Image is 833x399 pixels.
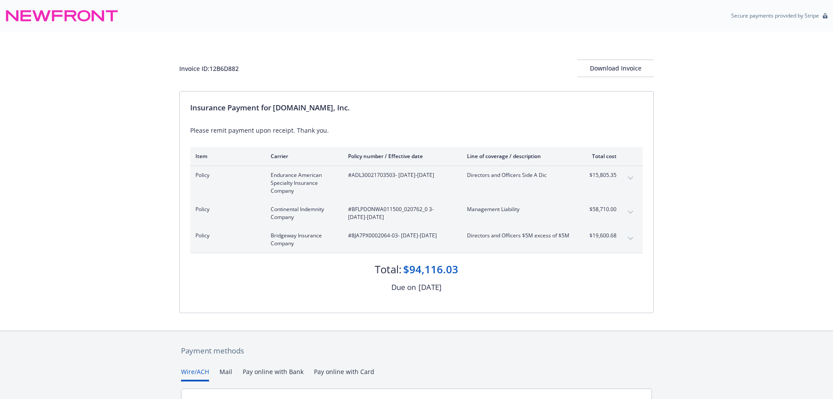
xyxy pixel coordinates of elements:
[584,205,617,213] span: $58,710.00
[375,262,401,277] div: Total:
[271,232,334,247] span: Bridgeway Insurance Company
[190,166,643,200] div: PolicyEndurance American Specialty Insurance Company#ADL30021703503- [DATE]-[DATE]Directors and O...
[418,282,442,293] div: [DATE]
[467,171,570,179] span: Directors and Officers Side A Dic
[220,367,232,381] button: Mail
[624,205,638,219] button: expand content
[577,60,654,77] div: Download Invoice
[195,232,257,240] span: Policy
[348,171,453,179] span: #ADL30021703503 - [DATE]-[DATE]
[271,171,334,195] span: Endurance American Specialty Insurance Company
[348,152,453,160] div: Policy number / Effective date
[181,367,209,381] button: Wire/ACH
[190,200,643,226] div: PolicyContinental Indemnity Company#BFLPDONWA011500_020762_0 3- [DATE]-[DATE]Management Liability...
[624,232,638,246] button: expand content
[467,205,570,213] span: Management Liability
[271,205,334,221] span: Continental Indemnity Company
[271,152,334,160] div: Carrier
[243,367,303,381] button: Pay online with Bank
[195,205,257,213] span: Policy
[584,152,617,160] div: Total cost
[190,126,643,135] div: Please remit payment upon receipt. Thank you.
[181,345,652,357] div: Payment methods
[348,232,453,240] span: #8JA7PX0002064-03 - [DATE]-[DATE]
[403,262,458,277] div: $94,116.03
[314,367,374,381] button: Pay online with Card
[624,171,638,185] button: expand content
[731,12,819,19] p: Secure payments provided by Stripe
[190,226,643,253] div: PolicyBridgeway Insurance Company#8JA7PX0002064-03- [DATE]-[DATE]Directors and Officers $5M exces...
[391,282,416,293] div: Due on
[467,152,570,160] div: Line of coverage / description
[195,171,257,179] span: Policy
[584,171,617,179] span: $15,805.35
[577,60,654,77] button: Download Invoice
[348,205,453,221] span: #BFLPDONWA011500_020762_0 3 - [DATE]-[DATE]
[467,232,570,240] span: Directors and Officers $5M excess of $5M
[584,232,617,240] span: $19,600.68
[179,64,239,73] div: Invoice ID: 12B6D882
[195,152,257,160] div: Item
[190,102,643,113] div: Insurance Payment for [DOMAIN_NAME], Inc.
